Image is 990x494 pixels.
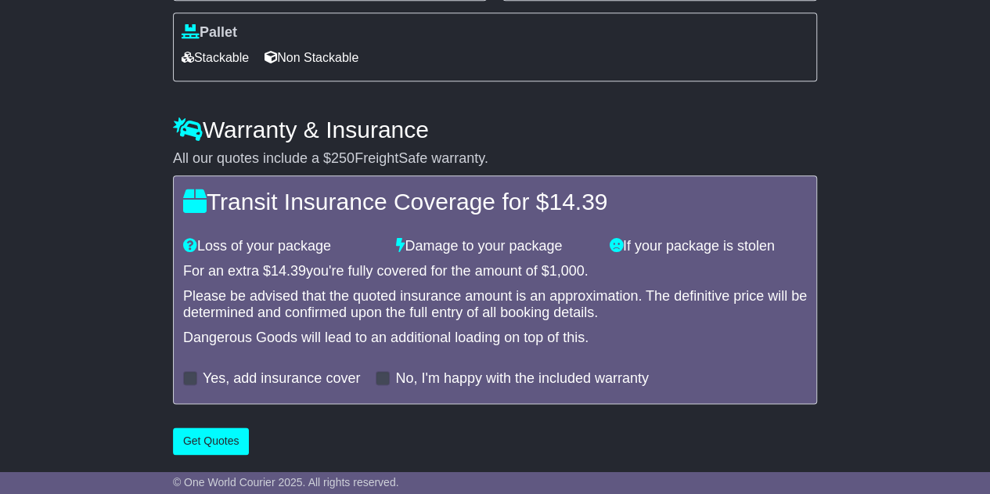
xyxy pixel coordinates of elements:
[173,476,399,489] span: © One World Courier 2025. All rights reserved.
[183,330,807,347] div: Dangerous Goods will lead to an additional loading on top of this.
[182,24,237,41] label: Pallet
[549,263,585,279] span: 1,000
[549,189,607,215] span: 14.39
[388,238,601,255] div: Damage to your package
[183,263,807,280] div: For an extra $ you're fully covered for the amount of $ .
[395,370,649,388] label: No, I'm happy with the included warranty
[182,45,249,70] span: Stackable
[173,427,250,455] button: Get Quotes
[175,238,388,255] div: Loss of your package
[183,288,807,322] div: Please be advised that the quoted insurance amount is an approximation. The definitive price will...
[265,45,358,70] span: Non Stackable
[183,189,807,215] h4: Transit Insurance Coverage for $
[331,150,355,166] span: 250
[602,238,815,255] div: If your package is stolen
[173,150,817,168] div: All our quotes include a $ FreightSafe warranty.
[203,370,360,388] label: Yes, add insurance cover
[173,117,817,142] h4: Warranty & Insurance
[271,263,306,279] span: 14.39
